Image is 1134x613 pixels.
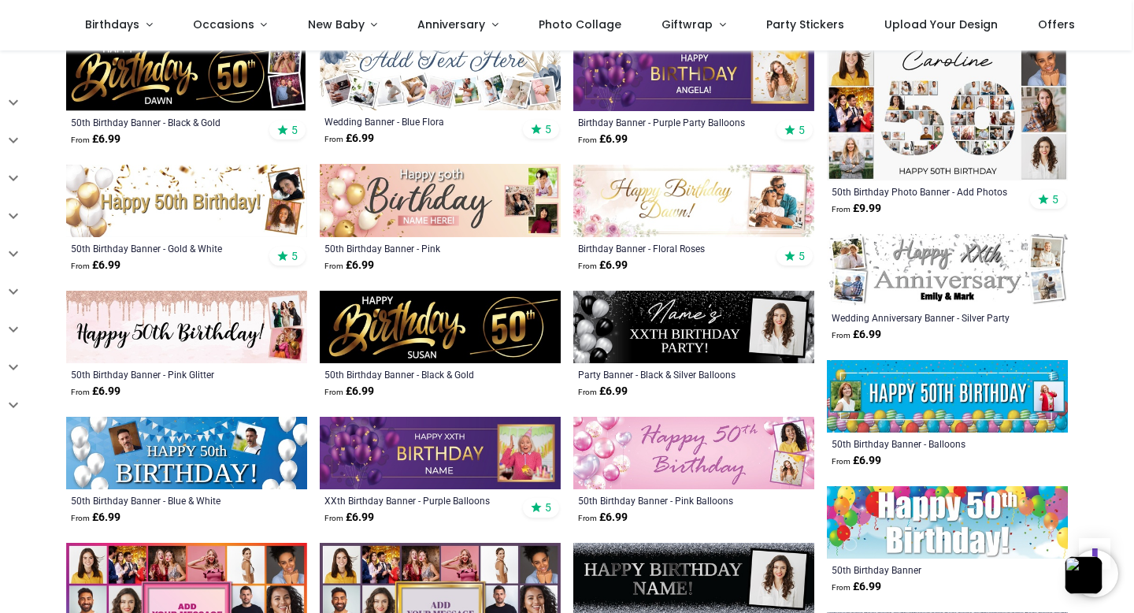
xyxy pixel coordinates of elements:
[827,39,1068,180] img: Personalised 50th Birthday Photo Banner - Add Photos - Custom Text
[324,242,510,254] a: 50th Birthday Banner - Pink
[308,17,365,32] span: New Baby
[661,17,713,32] span: Giftwrap
[827,360,1068,433] img: Personalised Happy 50th Birthday Banner - Balloons - 2 Photo Upload
[799,249,805,263] span: 5
[71,384,120,399] strong: £ 6.99
[832,583,850,592] span: From
[71,514,90,522] span: From
[832,453,881,469] strong: £ 6.99
[539,17,621,32] span: Photo Collage
[832,437,1017,450] a: 50th Birthday Banner - Balloons
[71,262,90,270] span: From
[193,17,254,32] span: Occasions
[320,164,561,236] img: Personalised Happy 50th Birthday Banner - Pink - Custom Name & 3 Photo Upload
[71,132,120,147] strong: £ 6.99
[832,311,1017,324] a: Wedding Anniversary Banner - Silver Party Design
[320,417,561,489] img: Personalised Happy XXth Birthday Banner - Purple Balloons - Add Name & 1 Photo
[66,417,307,489] img: Personalised Happy 50th Birthday Banner - Blue & White - 2 Photo Upload
[324,384,374,399] strong: £ 6.99
[573,291,814,363] img: Personalised Party Banner - Black & Silver Balloons - Custom Text & 1 Photo Upload
[71,242,256,254] a: 50th Birthday Banner - Gold & White Balloons
[324,258,374,273] strong: £ 6.99
[578,132,628,147] strong: £ 6.99
[71,388,90,396] span: From
[884,17,998,32] span: Upload Your Design
[578,258,628,273] strong: £ 6.99
[71,510,120,526] strong: £ 6.99
[573,39,814,111] img: Personalised Happy Birthday Banner - Purple Party Balloons - Custom Name & 1 Photo Upload
[573,417,814,489] img: Happy 50th Birthday Banner - Pink Balloons - 2 Photo Upload
[545,122,551,136] span: 5
[832,205,850,214] span: From
[324,510,374,526] strong: £ 6.99
[291,249,298,263] span: 5
[324,388,343,396] span: From
[324,262,343,270] span: From
[578,494,763,507] a: 50th Birthday Banner - Pink Balloons
[71,258,120,273] strong: £ 6.99
[291,123,298,137] span: 5
[66,165,307,237] img: Personalised Happy 50th Birthday Banner - Gold & White Balloons - 2 Photo Upload
[66,39,307,111] img: Personalised Happy 50th Birthday Banner - Black & Gold - 2 Photo Upload
[799,123,805,137] span: 5
[578,510,628,526] strong: £ 6.99
[71,368,256,381] a: 50th Birthday Banner - Pink Glitter
[578,136,597,144] span: From
[1038,17,1075,32] span: Offers
[832,457,850,466] span: From
[71,136,90,144] span: From
[320,39,561,110] img: Personalised Wedding Banner - Blue Flora - Custom Text & 9 Photo Upload
[71,116,256,128] a: 50th Birthday Banner - Black & Gold
[545,500,551,515] span: 5
[324,368,510,381] a: 50th Birthday Banner - Black & Gold
[832,331,850,340] span: From
[320,291,561,363] img: Personalised Happy 50th Birthday Banner - Black & Gold - Custom Name
[1071,550,1118,597] iframe: Brevo live chat
[578,262,597,270] span: From
[324,115,510,128] a: Wedding Banner - Blue Flora
[578,514,597,522] span: From
[324,514,343,522] span: From
[578,116,763,128] a: Birthday Banner - Purple Party Balloons
[832,327,881,343] strong: £ 6.99
[832,563,1017,576] a: 50th Birthday Banner
[578,242,763,254] a: Birthday Banner - Floral Roses
[827,486,1068,559] img: Happy 50th Birthday Banner - Party Balloons
[66,291,307,363] img: Personalised Happy 50th Birthday Banner - Pink Glitter - 2 Photo Upload
[1052,192,1058,206] span: 5
[578,384,628,399] strong: £ 6.99
[85,17,139,32] span: Birthdays
[766,17,844,32] span: Party Stickers
[417,17,485,32] span: Anniversary
[324,131,374,147] strong: £ 6.99
[578,388,597,396] span: From
[573,165,814,237] img: Personalised Birthday Banner - Floral Roses - Custom Name
[578,368,763,381] a: Party Banner - Black & Silver Balloons
[832,201,881,217] strong: £ 9.99
[324,135,343,143] span: From
[832,185,1017,198] a: 50th Birthday Photo Banner - Add Photos
[827,234,1068,306] img: Personalised Wedding Anniversary Banner - Silver Party Design - Custom Text & 4 Photo Upload
[324,494,510,507] a: XXth Birthday Banner - Purple Balloons
[832,579,881,595] strong: £ 6.99
[71,494,256,507] a: 50th Birthday Banner - Blue & White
